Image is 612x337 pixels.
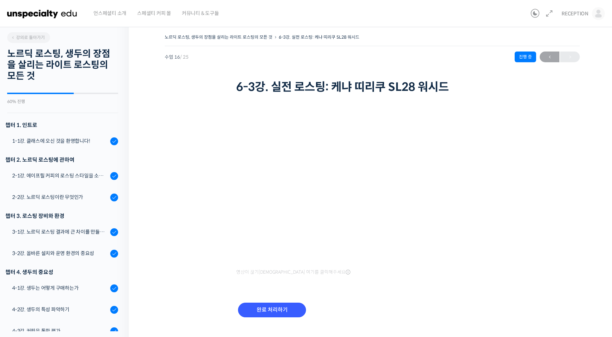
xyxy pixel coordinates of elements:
a: ←이전 [540,52,559,62]
input: 완료 처리하기 [238,303,306,317]
h3: 챕터 1. 인트로 [5,120,118,130]
span: 영상이 끊기[DEMOGRAPHIC_DATA] 여기를 클릭해주세요 [236,269,350,275]
div: 챕터 4. 생두의 중요성 [5,267,118,277]
h1: 6-3강. 실전 로스팅: 케냐 띠리쿠 SL28 워시드 [236,80,508,94]
span: ← [540,52,559,62]
div: 4-2강. 생두의 특성 파악하기 [12,306,108,313]
div: 3-1강. 노르딕 로스팅 결과에 큰 차이를 만들어내는 로스팅 머신의 종류와 환경 [12,228,108,236]
a: 강의로 돌아가기 [7,32,50,43]
div: 1-1강. 클래스에 오신 것을 환영합니다! [12,137,108,145]
div: 2-1강. 에이프릴 커피의 로스팅 스타일을 소개합니다 [12,172,108,180]
a: 6-3강. 실전 로스팅: 케냐 띠리쿠 SL28 워시드 [279,34,359,40]
span: 강의로 돌아가기 [11,35,45,40]
div: 챕터 3. 로스팅 장비와 환경 [5,211,118,221]
div: 챕터 2. 노르딕 로스팅에 관하여 [5,155,118,165]
div: 60% 진행 [7,99,118,104]
div: 4-3강. 커핑을 통한 평가 [12,327,108,335]
div: 2-2강. 노르딕 로스팅이란 무엇인가 [12,193,108,201]
span: / 25 [180,54,189,60]
div: 진행 중 [515,52,536,62]
span: 수업 16 [165,55,189,59]
span: RECEPTION [562,10,588,17]
div: 4-1강. 생두는 어떻게 구매하는가 [12,284,108,292]
a: 노르딕 로스팅, 생두의 장점을 살리는 라이트 로스팅의 모든 것 [165,34,272,40]
h2: 노르딕 로스팅, 생두의 장점을 살리는 라이트 로스팅의 모든 것 [7,48,118,82]
div: 3-2강. 올바른 설치와 운영 환경의 중요성 [12,249,108,257]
